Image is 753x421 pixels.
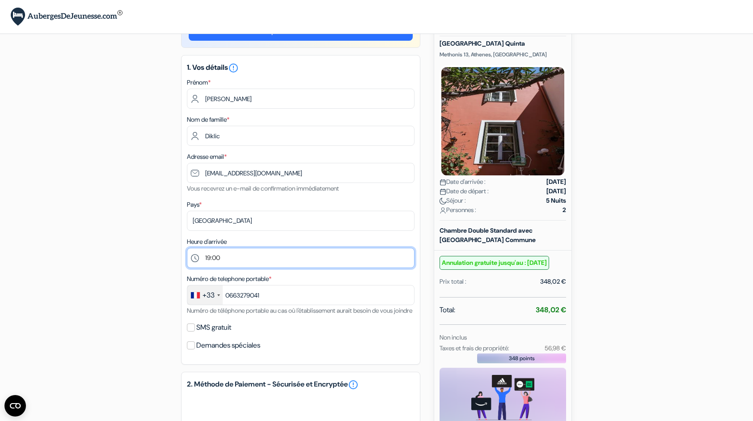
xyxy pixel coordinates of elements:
[563,205,566,215] strong: 2
[187,200,202,209] label: Pays
[440,187,489,196] span: Date de départ :
[187,184,339,192] small: Vous recevrez un e-mail de confirmation immédiatement
[187,78,211,87] label: Prénom
[4,395,26,417] button: CMP-Widget öffnen
[187,89,415,109] input: Entrez votre prénom
[440,226,536,244] b: Chambre Double Standard avec [GEOGRAPHIC_DATA] Commune
[440,177,486,187] span: Date d'arrivée :
[440,207,446,214] img: user_icon.svg
[203,290,215,301] div: +33
[440,188,446,195] img: calendar.svg
[187,115,229,124] label: Nom de famille
[187,152,227,162] label: Adresse email
[196,339,260,352] label: Demandes spéciales
[228,63,239,73] i: error_outline
[471,375,534,420] img: gift_card_hero_new.png
[440,179,446,186] img: calendar.svg
[546,196,566,205] strong: 5 Nuits
[187,285,223,305] div: France: +33
[546,187,566,196] strong: [DATE]
[187,274,271,284] label: Numéro de telephone portable
[546,177,566,187] strong: [DATE]
[348,379,359,390] a: error_outline
[440,333,467,341] small: Non inclus
[440,196,466,205] span: Séjour :
[545,344,566,352] small: 56,98 €
[509,354,535,362] span: 348 points
[11,8,123,26] img: AubergesDeJeunesse.com
[187,126,415,146] input: Entrer le nom de famille
[187,163,415,183] input: Entrer adresse e-mail
[440,277,466,286] div: Prix total :
[440,344,509,352] small: Taxes et frais de propriété:
[187,63,415,73] h5: 1. Vos détails
[440,256,549,270] small: Annulation gratuite jusqu'au : [DATE]
[440,40,566,47] h5: [GEOGRAPHIC_DATA] Quinta
[196,321,231,334] label: SMS gratuit
[228,63,239,72] a: error_outline
[187,306,412,315] small: Numéro de téléphone portable au cas où l'établissement aurait besoin de vous joindre
[440,305,455,315] span: Total:
[440,205,476,215] span: Personnes :
[440,198,446,204] img: moon.svg
[440,51,566,58] p: Methonis 13, Athenes, [GEOGRAPHIC_DATA]
[540,277,566,286] div: 348,02 €
[187,237,227,247] label: Heure d'arrivée
[187,379,415,390] h5: 2. Méthode de Paiement - Sécurisée et Encryptée
[536,305,566,315] strong: 348,02 €
[187,285,415,305] input: 6 12 34 56 78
